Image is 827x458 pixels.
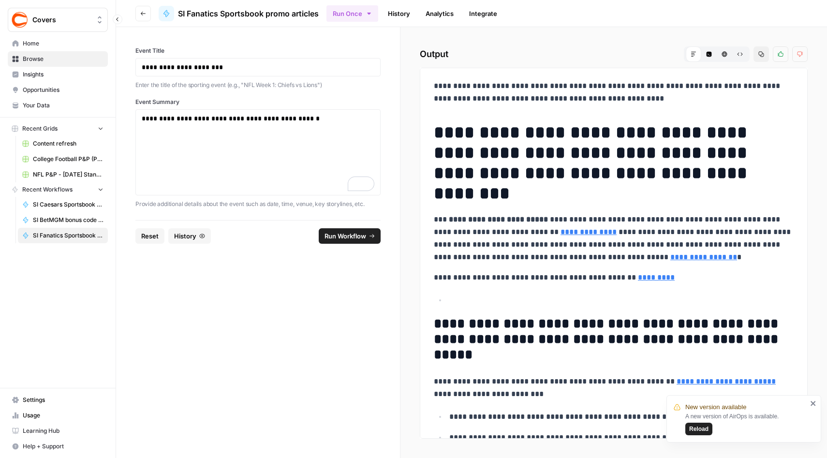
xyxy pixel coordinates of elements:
[33,139,103,148] span: Content refresh
[168,228,211,244] button: History
[141,231,159,241] span: Reset
[8,36,108,51] a: Home
[33,231,103,240] span: SI Fanatics Sportsbook promo articles
[8,67,108,82] a: Insights
[685,402,746,412] span: New version available
[33,155,103,163] span: College Football P&P (Production) Grid (1)
[33,170,103,179] span: NFL P&P - [DATE] Standard (Production) Grid
[11,11,29,29] img: Covers Logo
[23,101,103,110] span: Your Data
[8,98,108,113] a: Your Data
[8,392,108,408] a: Settings
[32,15,91,25] span: Covers
[135,80,381,90] p: Enter the title of the sporting event (e.g., "NFL Week 1: Chiefs vs Lions")
[178,8,319,19] span: SI Fanatics Sportsbook promo articles
[23,39,103,48] span: Home
[135,228,164,244] button: Reset
[420,46,808,62] h2: Output
[382,6,416,21] a: History
[23,55,103,63] span: Browse
[8,82,108,98] a: Opportunities
[23,411,103,420] span: Usage
[326,5,378,22] button: Run Once
[319,228,381,244] button: Run Workflow
[8,423,108,439] a: Learning Hub
[810,399,817,407] button: close
[420,6,459,21] a: Analytics
[685,412,807,435] div: A new version of AirOps is available.
[8,8,108,32] button: Workspace: Covers
[8,51,108,67] a: Browse
[159,6,319,21] a: SI Fanatics Sportsbook promo articles
[18,197,108,212] a: SI Caesars Sportsbook promo code articles
[22,185,73,194] span: Recent Workflows
[142,114,374,191] div: To enrich screen reader interactions, please activate Accessibility in Grammarly extension settings
[135,199,381,209] p: Provide additional details about the event such as date, time, venue, key storylines, etc.
[18,151,108,167] a: College Football P&P (Production) Grid (1)
[135,46,381,55] label: Event Title
[22,124,58,133] span: Recent Grids
[23,427,103,435] span: Learning Hub
[463,6,503,21] a: Integrate
[8,182,108,197] button: Recent Workflows
[689,425,709,433] span: Reload
[174,231,196,241] span: History
[18,212,108,228] a: SI BetMGM bonus code articles
[135,98,381,106] label: Event Summary
[33,216,103,224] span: SI BetMGM bonus code articles
[325,231,366,241] span: Run Workflow
[18,228,108,243] a: SI Fanatics Sportsbook promo articles
[23,442,103,451] span: Help + Support
[8,121,108,136] button: Recent Grids
[8,408,108,423] a: Usage
[33,200,103,209] span: SI Caesars Sportsbook promo code articles
[18,136,108,151] a: Content refresh
[685,423,712,435] button: Reload
[8,439,108,454] button: Help + Support
[18,167,108,182] a: NFL P&P - [DATE] Standard (Production) Grid
[23,396,103,404] span: Settings
[23,86,103,94] span: Opportunities
[23,70,103,79] span: Insights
